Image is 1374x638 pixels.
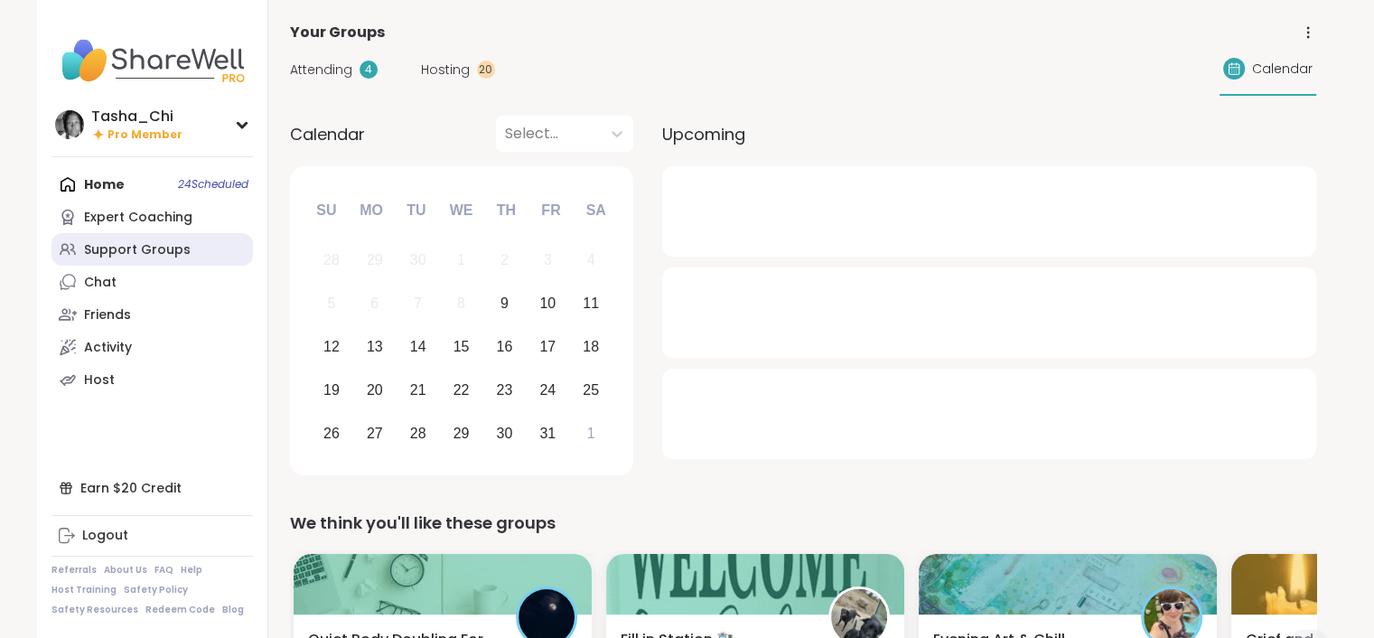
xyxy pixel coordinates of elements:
div: Choose Thursday, October 30th, 2025 [485,414,524,453]
a: Friends [51,298,253,331]
div: Choose Monday, October 20th, 2025 [355,371,394,409]
div: 29 [367,248,383,272]
a: Host Training [51,584,117,596]
div: 7 [414,291,422,315]
div: Choose Sunday, October 19th, 2025 [313,371,351,409]
img: Tasha_Chi [55,110,84,139]
div: 24 [539,378,556,402]
div: 17 [539,334,556,359]
div: 21 [410,378,426,402]
div: Th [486,191,526,230]
div: 30 [497,421,513,446]
a: About Us [104,564,147,577]
div: Choose Wednesday, October 29th, 2025 [442,414,481,453]
div: Activity [84,339,132,357]
div: Host [84,371,115,389]
span: Calendar [1252,60,1313,79]
div: 25 [583,378,599,402]
a: Expert Coaching [51,201,253,233]
div: 28 [410,421,426,446]
div: Not available Sunday, September 28th, 2025 [313,241,351,280]
div: Tasha_Chi [91,107,182,127]
div: 13 [367,334,383,359]
div: We think you'll like these groups [290,511,1316,536]
div: Su [306,191,346,230]
a: Redeem Code [145,604,215,616]
a: Safety Policy [124,584,188,596]
div: Choose Saturday, October 25th, 2025 [572,371,611,409]
div: Mo [351,191,391,230]
div: We [441,191,481,230]
div: Choose Sunday, October 12th, 2025 [313,328,351,367]
div: Fr [531,191,571,230]
img: ShareWell Nav Logo [51,29,253,92]
a: Logout [51,520,253,552]
div: 31 [539,421,556,446]
div: 20 [477,61,495,79]
div: Logout [82,527,128,545]
div: Not available Tuesday, September 30th, 2025 [398,241,437,280]
div: Choose Wednesday, October 15th, 2025 [442,328,481,367]
span: Attending [290,61,352,80]
div: Choose Monday, October 13th, 2025 [355,328,394,367]
a: Activity [51,331,253,363]
div: 6 [370,291,379,315]
div: 26 [323,421,340,446]
div: Not available Monday, October 6th, 2025 [355,285,394,324]
div: 3 [544,248,552,272]
div: 19 [323,378,340,402]
div: 28 [323,248,340,272]
div: Not available Saturday, October 4th, 2025 [572,241,611,280]
span: Your Groups [290,22,385,43]
div: 1 [457,248,465,272]
div: 5 [327,291,335,315]
div: Choose Friday, October 10th, 2025 [528,285,567,324]
div: Choose Saturday, October 18th, 2025 [572,328,611,367]
a: Safety Resources [51,604,138,616]
div: Choose Wednesday, October 22nd, 2025 [442,371,481,409]
div: Choose Saturday, November 1st, 2025 [572,414,611,453]
div: Choose Tuesday, October 21st, 2025 [398,371,437,409]
div: 27 [367,421,383,446]
div: Support Groups [84,241,191,259]
div: Not available Tuesday, October 7th, 2025 [398,285,437,324]
div: 15 [453,334,470,359]
div: 14 [410,334,426,359]
div: 9 [500,291,509,315]
div: Choose Saturday, October 11th, 2025 [572,285,611,324]
a: Referrals [51,564,97,577]
div: 4 [587,248,595,272]
div: Sa [575,191,615,230]
div: 11 [583,291,599,315]
div: Not available Sunday, October 5th, 2025 [313,285,351,324]
a: Help [181,564,202,577]
div: Choose Friday, October 24th, 2025 [528,371,567,409]
div: Earn $20 Credit [51,472,253,504]
div: Choose Thursday, October 9th, 2025 [485,285,524,324]
div: 10 [539,291,556,315]
div: Choose Monday, October 27th, 2025 [355,414,394,453]
div: 1 [587,421,595,446]
div: Choose Thursday, October 16th, 2025 [485,328,524,367]
div: 12 [323,334,340,359]
div: Expert Coaching [84,209,192,227]
div: 2 [500,248,509,272]
span: Upcoming [662,122,745,146]
div: Choose Thursday, October 23rd, 2025 [485,371,524,409]
div: Choose Friday, October 17th, 2025 [528,328,567,367]
div: Choose Tuesday, October 28th, 2025 [398,414,437,453]
a: Chat [51,266,253,298]
div: 8 [457,291,465,315]
div: 22 [453,378,470,402]
div: Not available Wednesday, October 1st, 2025 [442,241,481,280]
div: Not available Wednesday, October 8th, 2025 [442,285,481,324]
div: month 2025-10 [310,239,612,455]
div: Not available Thursday, October 2nd, 2025 [485,241,524,280]
a: Host [51,363,253,396]
div: Choose Sunday, October 26th, 2025 [313,414,351,453]
div: 4 [360,61,378,79]
div: 23 [497,378,513,402]
span: Pro Member [107,127,182,143]
div: 16 [497,334,513,359]
span: Hosting [421,61,470,80]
